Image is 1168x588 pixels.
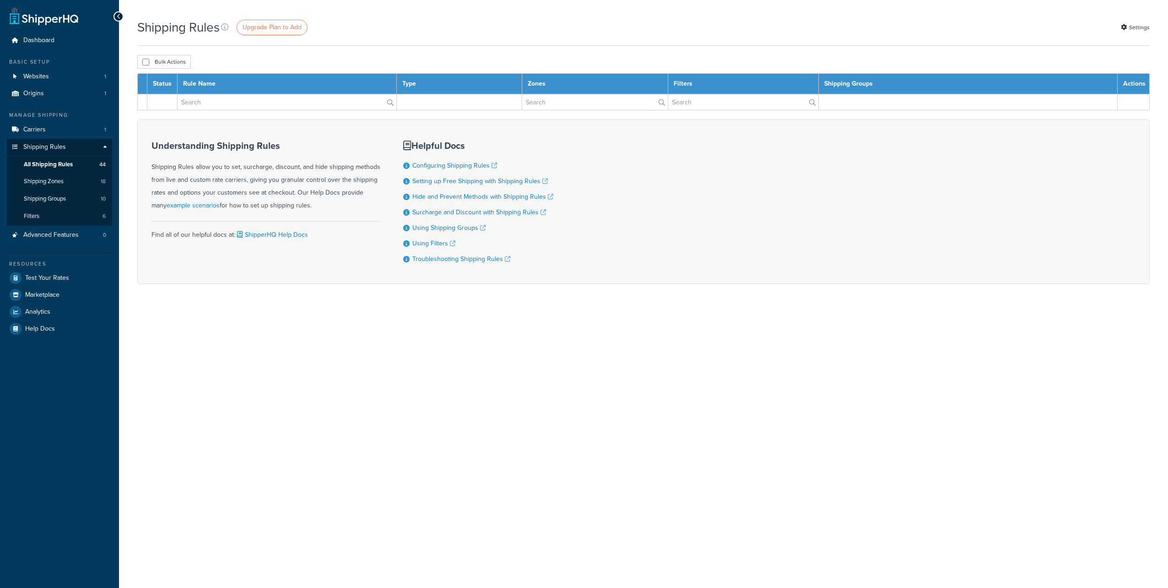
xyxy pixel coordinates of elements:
a: Shipping Groups 10 [7,191,112,207]
a: Marketplace [7,287,112,303]
li: Shipping Rules [7,139,112,226]
span: All Shipping Rules [24,161,73,169]
span: Shipping Zones [24,178,64,185]
a: Using Filters [412,239,455,248]
li: Origins [7,85,112,102]
span: Advanced Features [23,231,79,239]
div: Basic Setup [7,58,112,66]
a: Upgrade Plan to Add [237,20,308,35]
a: Shipping Zones 18 [7,173,112,190]
span: 10 [101,195,106,203]
span: Shipping Rules [23,143,66,151]
span: Carriers [23,126,46,134]
a: Help Docs [7,321,112,337]
h1: Shipping Rules [137,18,220,36]
span: 0 [103,231,106,239]
li: Shipping Groups [7,191,112,207]
span: Marketplace [25,291,59,299]
a: ShipperHQ Help Docs [235,230,308,240]
a: Troubleshooting Shipping Rules [412,254,510,264]
li: Carriers [7,121,112,138]
li: Shipping Zones [7,173,112,190]
a: example scenarios [167,201,220,210]
li: Filters [7,208,112,225]
th: Zones [522,74,668,94]
li: Advanced Features [7,227,112,244]
span: 18 [101,178,106,185]
span: Filters [24,212,39,220]
span: Analytics [25,308,50,316]
span: 6 [103,212,106,220]
li: All Shipping Rules [7,156,112,173]
a: Surcharge and Discount with Shipping Rules [412,207,546,217]
th: Type [396,74,522,94]
a: Hide and Prevent Methods with Shipping Rules [412,192,553,201]
div: Find all of our helpful docs at: [151,221,380,241]
h3: Helpful Docs [403,141,553,151]
h3: Understanding Shipping Rules [151,141,380,151]
a: Websites 1 [7,68,112,85]
a: Test Your Rates [7,270,112,286]
span: Dashboard [23,37,54,44]
a: Analytics [7,304,112,320]
input: Search [522,94,668,110]
span: 1 [104,73,106,81]
span: Help Docs [25,325,55,333]
span: 1 [104,126,106,134]
li: Websites [7,68,112,85]
a: Settings [1121,21,1150,34]
span: Test Your Rates [25,274,69,282]
a: Setting up Free Shipping with Shipping Rules [412,176,548,186]
a: Filters 6 [7,208,112,225]
input: Search [668,94,818,110]
a: Dashboard [7,32,112,49]
a: Configuring Shipping Rules [412,161,497,170]
span: 1 [104,90,106,98]
button: Bulk Actions [137,55,191,69]
div: Resources [7,260,112,268]
span: Upgrade Plan to Add [243,22,302,32]
a: Carriers 1 [7,121,112,138]
a: ShipperHQ Home [10,7,78,25]
div: Shipping Rules allow you to set, surcharge, discount, and hide shipping methods from live and cus... [151,141,380,212]
a: Origins 1 [7,85,112,102]
div: Manage Shipping [7,111,112,119]
th: Status [147,74,178,94]
th: Actions [1118,74,1150,94]
a: Shipping Rules [7,139,112,156]
span: 44 [99,161,106,169]
input: Search [178,94,396,110]
a: Advanced Features 0 [7,227,112,244]
th: Filters [668,74,818,94]
span: Shipping Groups [24,195,66,203]
th: Rule Name [178,74,397,94]
span: Origins [23,90,44,98]
a: Using Shipping Groups [412,223,486,233]
a: All Shipping Rules 44 [7,156,112,173]
th: Shipping Groups [818,74,1117,94]
span: Websites [23,73,49,81]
